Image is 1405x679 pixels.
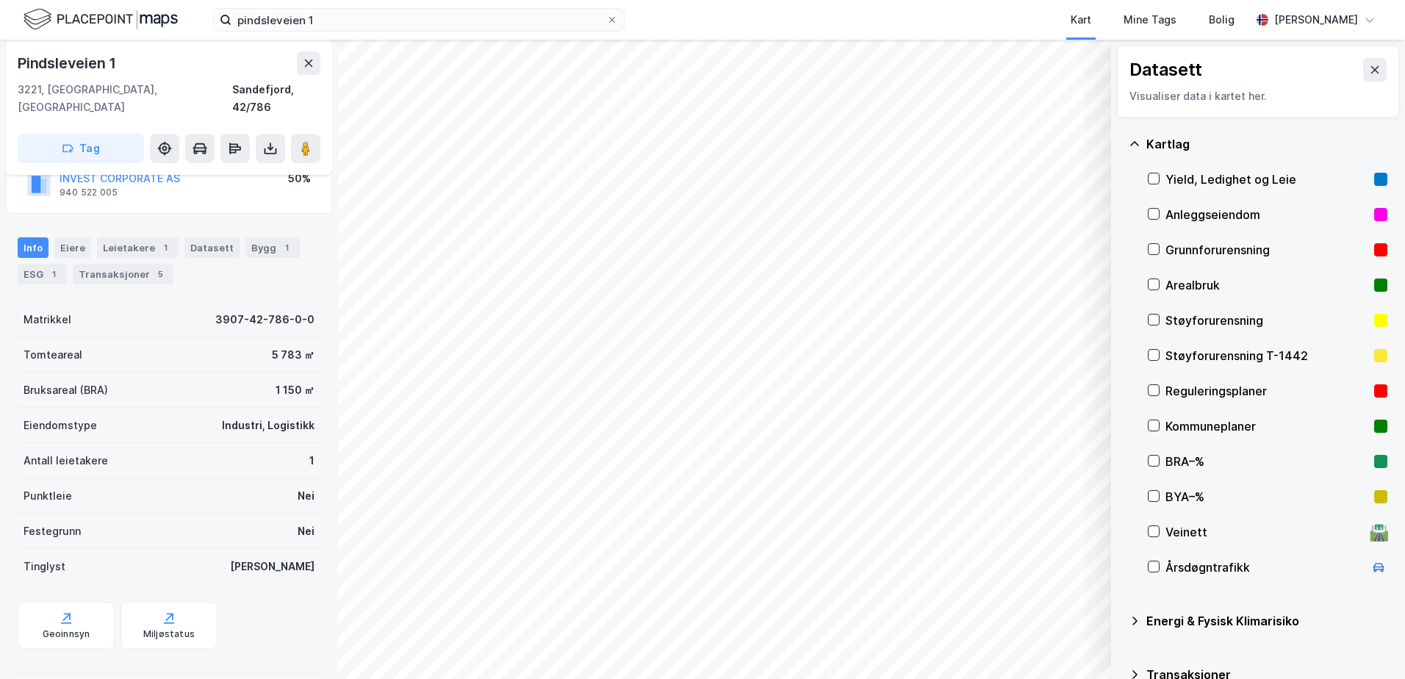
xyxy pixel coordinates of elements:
[1071,11,1091,29] div: Kart
[230,558,315,575] div: [PERSON_NAME]
[1165,382,1368,400] div: Reguleringsplaner
[54,237,91,258] div: Eiere
[1129,87,1387,105] div: Visualiser data i kartet her.
[298,487,315,505] div: Nei
[18,264,67,284] div: ESG
[1124,11,1176,29] div: Mine Tags
[18,134,144,163] button: Tag
[24,487,72,505] div: Punktleie
[1146,612,1387,630] div: Energi & Fysisk Klimarisiko
[276,381,315,399] div: 1 150 ㎡
[18,237,48,258] div: Info
[1146,135,1387,153] div: Kartlag
[272,346,315,364] div: 5 783 ㎡
[24,346,82,364] div: Tomteareal
[1209,11,1235,29] div: Bolig
[1332,608,1405,679] div: Kontrollprogram for chat
[279,240,294,255] div: 1
[309,452,315,470] div: 1
[1165,558,1364,576] div: Årsdøgntrafikk
[143,628,195,640] div: Miljøstatus
[1332,608,1405,679] iframe: Chat Widget
[153,267,168,281] div: 5
[1274,11,1358,29] div: [PERSON_NAME]
[1165,523,1364,541] div: Veinett
[1165,241,1368,259] div: Grunnforurensning
[288,170,311,187] div: 50%
[1165,453,1368,470] div: BRA–%
[43,628,90,640] div: Geoinnsyn
[1165,488,1368,506] div: BYA–%
[232,81,320,116] div: Sandefjord, 42/786
[1165,417,1368,435] div: Kommuneplaner
[18,81,232,116] div: 3221, [GEOGRAPHIC_DATA], [GEOGRAPHIC_DATA]
[184,237,240,258] div: Datasett
[1165,312,1368,329] div: Støyforurensning
[24,417,97,434] div: Eiendomstype
[1165,347,1368,364] div: Støyforurensning T-1442
[1165,170,1368,188] div: Yield, Ledighet og Leie
[245,237,300,258] div: Bygg
[24,7,178,32] img: logo.f888ab2527a4732fd821a326f86c7f29.svg
[24,381,108,399] div: Bruksareal (BRA)
[1165,276,1368,294] div: Arealbruk
[24,522,81,540] div: Festegrunn
[18,51,119,75] div: Pindsleveien 1
[97,237,179,258] div: Leietakere
[60,187,118,198] div: 940 522 005
[158,240,173,255] div: 1
[1165,206,1368,223] div: Anleggseiendom
[222,417,315,434] div: Industri, Logistikk
[298,522,315,540] div: Nei
[1129,58,1202,82] div: Datasett
[231,9,606,31] input: Søk på adresse, matrikkel, gårdeiere, leietakere eller personer
[24,558,65,575] div: Tinglyst
[24,311,71,328] div: Matrikkel
[1369,522,1389,542] div: 🛣️
[46,267,61,281] div: 1
[215,311,315,328] div: 3907-42-786-0-0
[73,264,173,284] div: Transaksjoner
[24,452,108,470] div: Antall leietakere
